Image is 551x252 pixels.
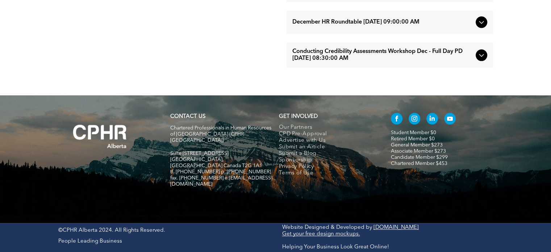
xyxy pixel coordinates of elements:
[391,149,446,154] a: Associate Member $273
[279,150,376,157] a: Submit a Blog
[305,231,360,237] a: free design mockups.
[279,131,376,137] a: CPD Pre-Approval
[170,151,229,156] span: Suite [STREET_ADDRESS]
[170,175,272,187] span: fax. [PHONE_NUMBER] e:[EMAIL_ADDRESS][DOMAIN_NAME]
[279,170,376,177] a: Terms of Use
[279,144,376,150] a: Submit an Article
[391,130,436,135] a: Student Member $0
[170,169,271,174] span: tf. [PHONE_NUMBER] p. [PHONE_NUMBER]
[409,113,420,126] a: instagram
[279,114,318,119] span: GET INVOLVED
[282,225,372,230] a: Website Designed & Developed by
[282,231,304,237] a: Get your
[170,125,271,143] span: Chartered Professionals in Human Resources of [GEOGRAPHIC_DATA] (CPHR [GEOGRAPHIC_DATA])
[279,124,376,131] a: Our Partners
[292,19,473,26] span: December HR Roundtable [DATE] 09:00:00 AM
[391,136,435,141] a: Retired Member $0
[58,110,142,163] img: A white background with a few lines on it
[58,228,165,233] span: ©CPHR Alberta 2024. All Rights Reserved.
[307,244,389,250] span: our Business Look Great Online!
[279,157,376,164] a: Sponsorship
[373,225,419,230] a: [DOMAIN_NAME]
[391,113,402,126] a: facebook
[292,48,473,62] span: Conducting Credibility Assessments Workshop Dec - Full Day PD [DATE] 08:30:00 AM
[391,142,443,148] a: General Member $273
[170,114,205,119] a: CONTACT US
[282,244,307,250] a: Helping Y
[391,155,448,160] a: Candidate Member $299
[426,113,438,126] a: linkedin
[391,161,447,166] a: Chartered Member $453
[279,137,376,144] a: Advertise with Us
[279,164,376,170] a: Privacy Policy
[170,157,262,168] span: [GEOGRAPHIC_DATA], [GEOGRAPHIC_DATA] Canada T2G 1A1
[58,239,122,244] span: People Leading Business
[444,113,456,126] a: youtube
